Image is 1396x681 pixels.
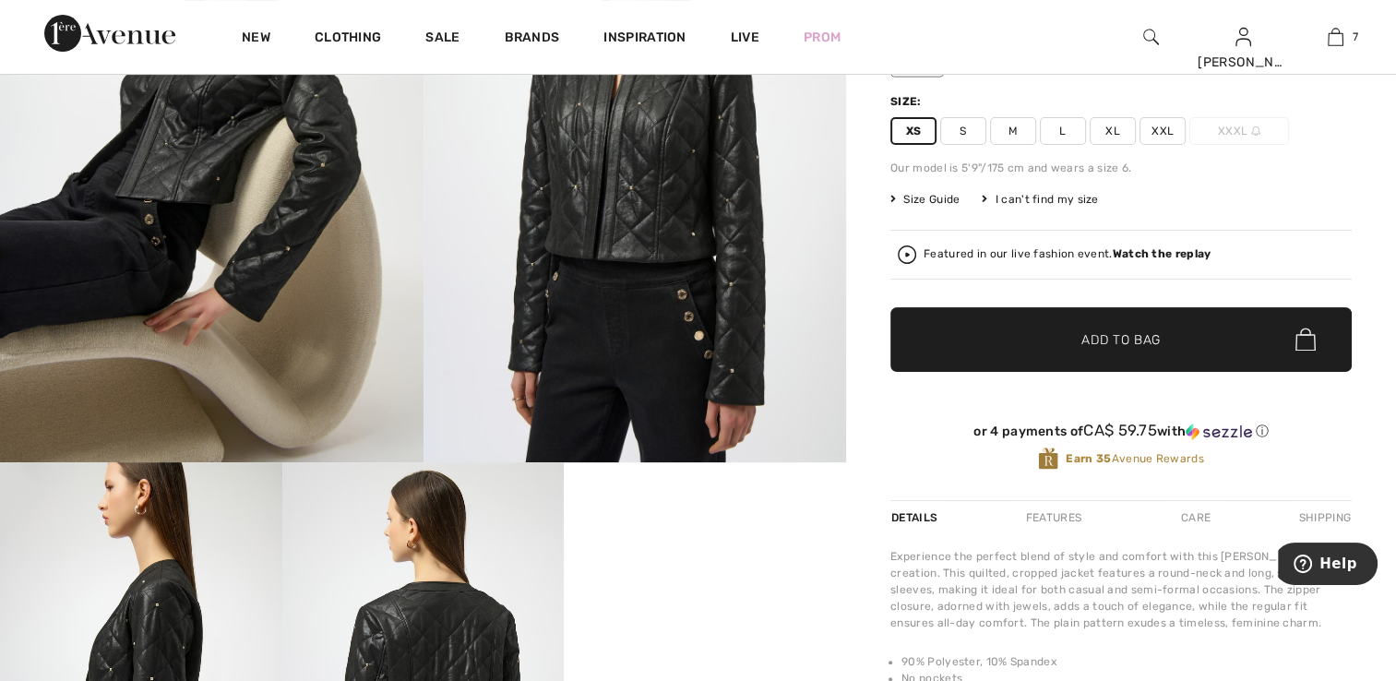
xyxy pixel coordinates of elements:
[924,248,1211,260] div: Featured in our live fashion event.
[1143,26,1159,48] img: search the website
[1290,26,1380,48] a: 7
[1038,447,1058,472] img: Avenue Rewards
[1010,501,1097,534] div: Features
[1066,452,1111,465] strong: Earn 35
[890,93,925,110] div: Size:
[1090,117,1136,145] span: XL
[982,191,1098,208] div: I can't find my size
[1235,28,1251,45] a: Sign In
[1353,29,1358,45] span: 7
[315,30,381,49] a: Clothing
[890,501,942,534] div: Details
[890,548,1352,631] div: Experience the perfect blend of style and comfort with this [PERSON_NAME] creation. This quilted,...
[44,15,175,52] img: 1ère Avenue
[1083,421,1157,439] span: CA$ 59.75
[890,422,1352,440] div: or 4 payments of with
[425,30,459,49] a: Sale
[804,28,841,47] a: Prom
[1040,117,1086,145] span: L
[990,117,1036,145] span: M
[1081,329,1161,349] span: Add to Bag
[1113,247,1211,260] strong: Watch the replay
[564,462,846,603] video: Your browser does not support the video tag.
[242,30,270,49] a: New
[603,30,686,49] span: Inspiration
[1251,126,1260,136] img: ring-m.svg
[1295,501,1352,534] div: Shipping
[890,307,1352,372] button: Add to Bag
[1235,26,1251,48] img: My Info
[898,245,916,264] img: Watch the replay
[505,30,560,49] a: Brands
[1186,424,1252,440] img: Sezzle
[1189,117,1289,145] span: XXXL
[1165,501,1226,534] div: Care
[1198,53,1288,72] div: [PERSON_NAME]
[731,28,759,47] a: Live
[890,191,960,208] span: Size Guide
[1139,117,1186,145] span: XXL
[901,653,1352,670] li: 90% Polyester, 10% Spandex
[940,117,986,145] span: S
[1328,26,1343,48] img: My Bag
[1295,328,1316,352] img: Bag.svg
[1278,543,1378,589] iframe: Opens a widget where you can find more information
[890,117,937,145] span: XS
[890,160,1352,176] div: Our model is 5'9"/175 cm and wears a size 6.
[1066,450,1203,467] span: Avenue Rewards
[890,422,1352,447] div: or 4 payments ofCA$ 59.75withSezzle Click to learn more about Sezzle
